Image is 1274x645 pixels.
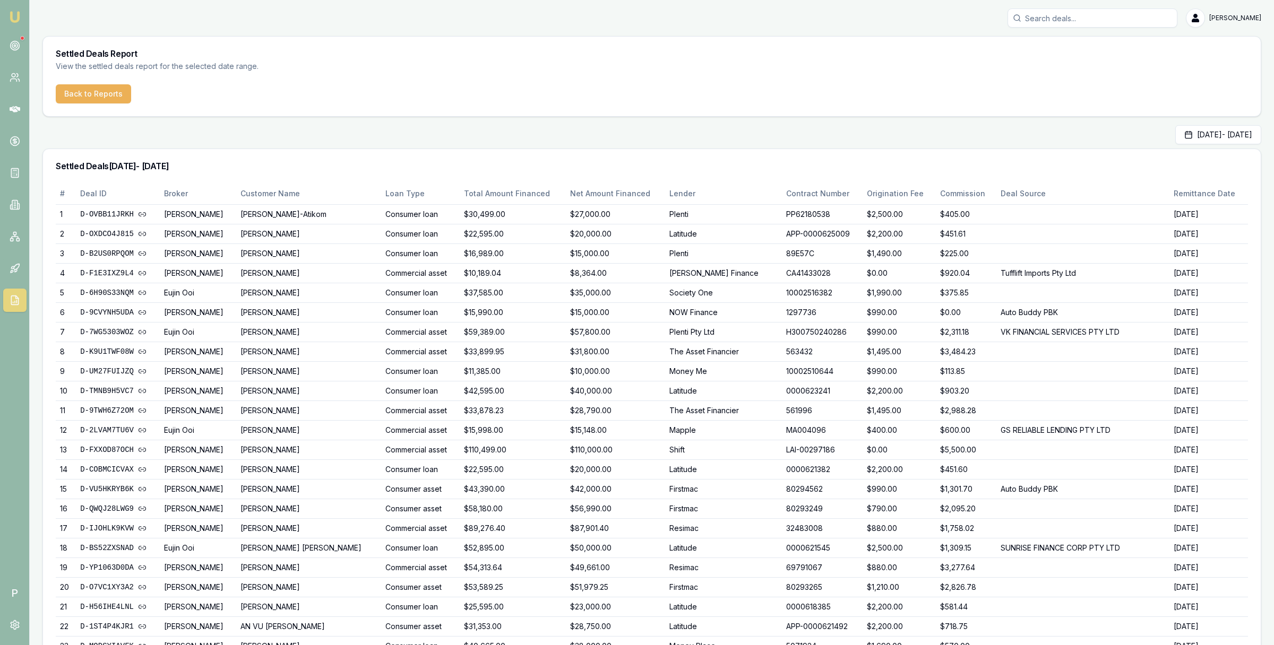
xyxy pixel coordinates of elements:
button: Back to Reports [56,84,131,103]
td: 80293265 [782,577,863,597]
td: [DATE] [1169,283,1248,302]
button: [DATE]- [DATE] [1175,125,1261,144]
a: D-BS52ZXSNAD [80,543,156,553]
td: $33,899.95 [460,342,566,361]
td: $22,595.00 [460,459,566,479]
td: $42,000.00 [566,479,665,499]
td: 11 [56,400,76,420]
td: Consumer loan [381,224,460,243]
td: $451.61 [936,224,996,243]
td: 16 [56,499,76,518]
td: LAI-00297186 [782,440,863,459]
td: $20,000.00 [566,459,665,479]
td: [PERSON_NAME] [160,263,236,283]
td: Money Me [665,361,782,381]
td: Latitude [665,616,782,636]
td: APP-0000625009 [782,224,863,243]
td: Eujin Ooi [160,538,236,557]
a: D-OXDCO4J815 [80,229,156,239]
td: $56,990.00 [566,499,665,518]
td: Latitude [665,381,782,400]
td: Plenti [665,243,782,263]
td: AN VU [PERSON_NAME] [236,616,382,636]
td: $54,313.64 [460,557,566,577]
td: $110,000.00 [566,440,665,459]
td: 5 [56,283,76,302]
td: Plenti [665,204,782,224]
td: $31,353.00 [460,616,566,636]
th: Remittance Date [1169,183,1248,204]
td: [PERSON_NAME] [160,459,236,479]
td: $87,901.40 [566,518,665,538]
td: [PERSON_NAME] [236,400,382,420]
td: $880.00 [863,518,936,538]
td: Latitude [665,597,782,616]
td: Mapple [665,420,782,440]
th: Contract Number [782,183,863,204]
td: $40,000.00 [566,381,665,400]
td: $113.85 [936,361,996,381]
td: H300750240286 [782,322,863,342]
td: $52,895.00 [460,538,566,557]
td: $2,988.28 [936,400,996,420]
td: 1297736 [782,302,863,322]
td: [PERSON_NAME] [236,283,382,302]
td: [PERSON_NAME] [236,342,382,361]
td: [PERSON_NAME] [160,518,236,538]
td: 10 [56,381,76,400]
td: 18 [56,538,76,557]
td: $375.85 [936,283,996,302]
td: 14 [56,459,76,479]
td: $903.20 [936,381,996,400]
td: [PERSON_NAME] [160,381,236,400]
td: 22 [56,616,76,636]
td: $57,800.00 [566,322,665,342]
td: The Asset Financier [665,342,782,361]
td: $89,276.40 [460,518,566,538]
td: [DATE] [1169,518,1248,538]
td: [PERSON_NAME] [236,263,382,283]
td: $790.00 [863,499,936,518]
input: Search deals [1008,8,1177,28]
td: 2 [56,224,76,243]
td: [DATE] [1169,342,1248,361]
td: $1,210.00 [863,577,936,597]
td: $33,878.23 [460,400,566,420]
td: [PERSON_NAME] [236,459,382,479]
td: Firstmac [665,479,782,499]
td: Consumer loan [381,283,460,302]
td: Auto Buddy PBK [996,479,1169,499]
td: $42,595.00 [460,381,566,400]
td: [PERSON_NAME] [160,499,236,518]
td: [PERSON_NAME] [160,224,236,243]
td: [PERSON_NAME] [160,440,236,459]
td: $920.04 [936,263,996,283]
span: P [3,581,27,605]
td: 4 [56,263,76,283]
th: Commission [936,183,996,204]
td: [PERSON_NAME] [236,557,382,577]
td: 19 [56,557,76,577]
td: 20 [56,577,76,597]
td: Consumer asset [381,479,460,499]
td: $1,309.15 [936,538,996,557]
td: [PERSON_NAME] [160,616,236,636]
td: $1,495.00 [863,400,936,420]
td: 80293249 [782,499,863,518]
td: $1,495.00 [863,342,936,361]
td: Eujin Ooi [160,322,236,342]
td: $400.00 [863,420,936,440]
td: $35,000.00 [566,283,665,302]
td: $880.00 [863,557,936,577]
th: Broker [160,183,236,204]
td: [DATE] [1169,538,1248,557]
a: D-FXXOD87OCH [80,444,156,455]
td: Consumer loan [381,302,460,322]
a: D-9CVYNH5UDA [80,307,156,318]
td: $990.00 [863,302,936,322]
td: $0.00 [863,440,936,459]
td: Commercial asset [381,342,460,361]
h3: Settled Deals [DATE] - [DATE] [56,162,1248,170]
td: [DATE] [1169,381,1248,400]
td: Consumer loan [381,381,460,400]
